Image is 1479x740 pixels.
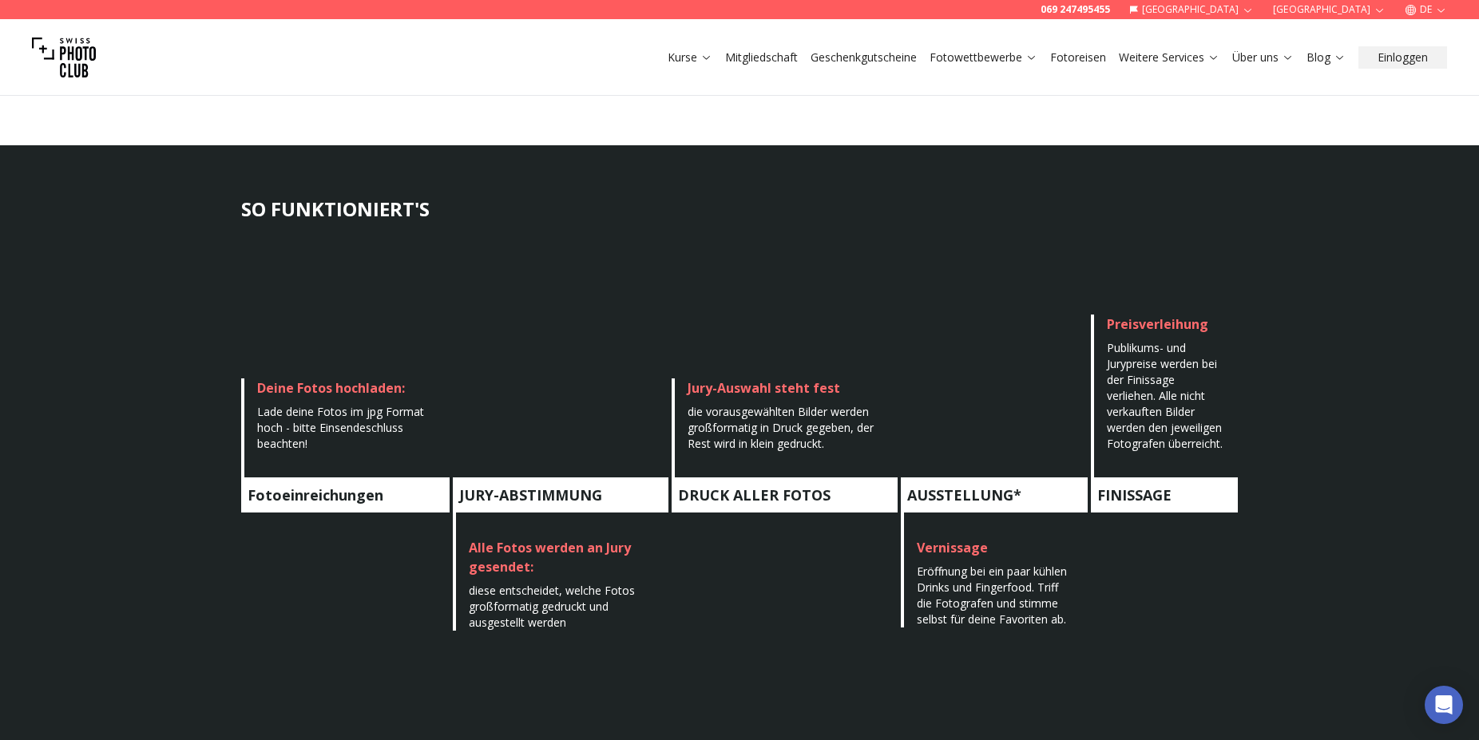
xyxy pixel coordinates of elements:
[469,583,635,630] span: diese entscheidet, welche Fotos großformatig gedruckt und ausgestellt werden
[688,379,840,397] span: Jury-Auswahl steht fest
[469,539,631,576] span: Alle Fotos werden an Jury gesendet:
[804,46,923,69] button: Geschenkgutscheine
[661,46,719,69] button: Kurse
[930,49,1037,65] a: Fotowettbewerbe
[1044,46,1112,69] button: Fotoreisen
[1226,46,1300,69] button: Über uns
[1112,46,1226,69] button: Weitere Services
[1091,477,1238,512] h4: FINISSAGE
[241,477,450,512] h4: Fotoeinreichungen
[1119,49,1219,65] a: Weitere Services
[917,564,1067,627] span: Eröffnung bei ein paar kühlen Drinks und Fingerfood. Triff die Fotografen und stimme selbst für d...
[1425,686,1463,724] div: Open Intercom Messenger
[1358,46,1447,69] button: Einloggen
[1107,340,1223,451] span: Publikums- und Jurypreise werden bei der Finissage verliehen. Alle nicht verkauften Bilder werden...
[917,539,988,556] span: Vernissage
[719,46,804,69] button: Mitgliedschaft
[901,477,1088,512] h4: AUSSTELLUNG*
[811,49,917,65] a: Geschenkgutscheine
[453,477,668,512] h4: JURY-ABSTIMMUNG
[1232,49,1294,65] a: Über uns
[257,404,437,452] div: Lade deine Fotos im jpg Format hoch - bitte Einsendeschluss beachten!
[1050,49,1106,65] a: Fotoreisen
[241,196,1238,222] h3: SO FUNKTIONIERT'S
[688,404,874,451] span: die vorausgewählten Bilder werden großformatig in Druck gegeben, der Rest wird in klein gedruckt.
[1041,3,1110,16] a: 069 247495455
[1107,315,1208,333] span: Preisverleihung
[32,26,96,89] img: Swiss photo club
[668,49,712,65] a: Kurse
[257,378,437,398] div: Deine Fotos hochladen:
[672,477,897,512] h4: DRUCK ALLER FOTOS
[1300,46,1352,69] button: Blog
[1307,49,1346,65] a: Blog
[923,46,1044,69] button: Fotowettbewerbe
[725,49,798,65] a: Mitgliedschaft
